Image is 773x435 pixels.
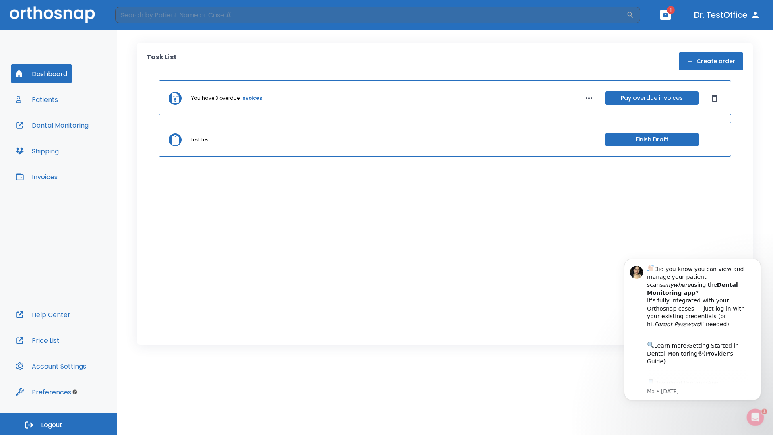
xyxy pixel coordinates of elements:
[612,246,773,413] iframe: Intercom notifications message
[691,8,763,22] button: Dr. TestOffice
[41,420,62,429] span: Logout
[241,95,262,102] a: invoices
[605,133,699,146] button: Finish Draft
[708,92,721,105] button: Dismiss
[191,136,210,143] p: test test
[11,141,64,161] button: Shipping
[605,91,699,105] button: Pay overdue invoices
[11,116,93,135] button: Dental Monitoring
[136,17,143,24] button: Dismiss notification
[746,408,765,427] iframe: Intercom live chat
[11,305,75,324] button: Help Center
[667,6,675,14] span: 1
[11,64,72,83] button: Dashboard
[11,167,62,186] button: Invoices
[11,331,64,350] button: Price List
[10,6,95,23] img: Orthosnap
[35,141,136,149] p: Message from Ma, sent 2w ago
[191,95,240,102] p: You have 3 overdue
[679,52,743,70] button: Create order
[35,133,107,148] a: App Store
[11,382,76,402] button: Preferences
[115,7,626,23] input: Search by Patient Name or Case #
[147,52,177,70] p: Task List
[762,408,769,414] span: 1
[71,388,79,396] div: Tooltip anchor
[11,90,63,109] button: Patients
[35,131,136,172] div: Download the app: | ​ Let us know if you need help getting started!
[11,356,91,376] button: Account Settings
